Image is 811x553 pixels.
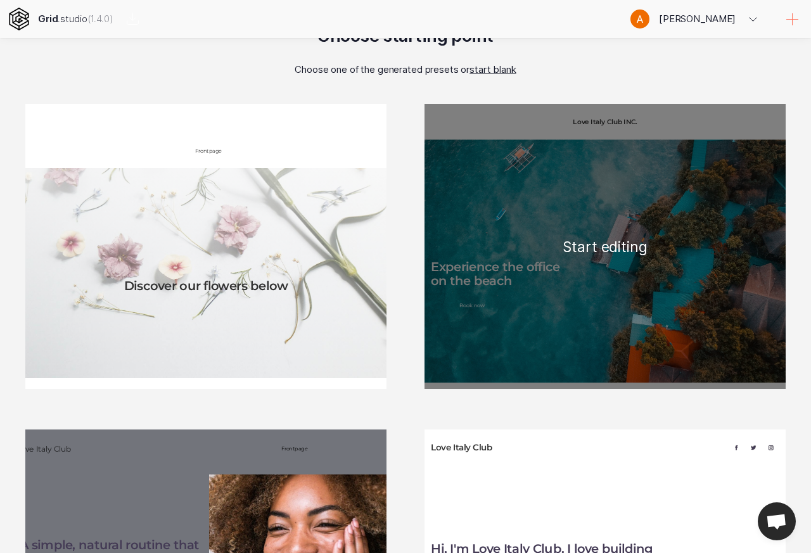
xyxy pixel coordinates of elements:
img: Profile picture [630,10,649,29]
span: start blank [469,63,516,75]
strong: Grid [38,13,58,25]
div: Открытый чат [758,502,796,540]
p: Choose one of the generated presets or [295,63,516,75]
span: Click to see changelog [87,13,113,25]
